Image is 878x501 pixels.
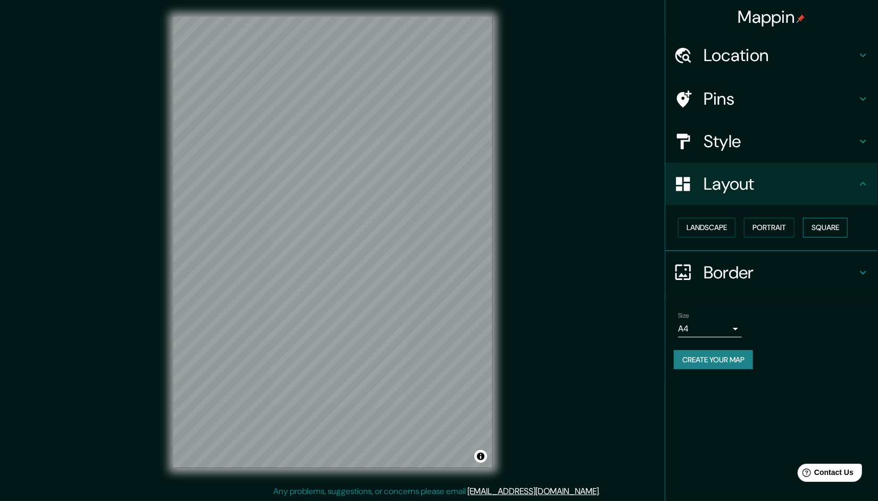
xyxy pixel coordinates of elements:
button: Toggle attribution [474,450,487,463]
h4: Layout [704,173,857,194]
h4: Border [704,262,857,283]
a: [EMAIL_ADDRESS][DOMAIN_NAME] [468,486,599,497]
h4: Mappin [738,6,806,28]
div: . [603,485,605,498]
p: Any problems, suggestions, or concerns please email . [274,485,601,498]
button: Portrait [744,218,795,237]
img: pin-icon.png [797,14,805,23]
div: Layout [665,163,878,205]
div: Style [665,120,878,163]
h4: Pins [704,88,857,109]
div: Border [665,251,878,294]
label: Size [678,311,689,320]
div: Pins [665,78,878,120]
iframe: Help widget launcher [783,460,866,489]
div: . [601,485,603,498]
h4: Location [704,45,857,66]
div: A4 [678,320,742,337]
button: Square [803,218,848,237]
canvas: Map [173,17,492,468]
h4: Style [704,131,857,152]
div: Location [665,34,878,77]
button: Landscape [678,218,735,237]
button: Create your map [674,350,753,370]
